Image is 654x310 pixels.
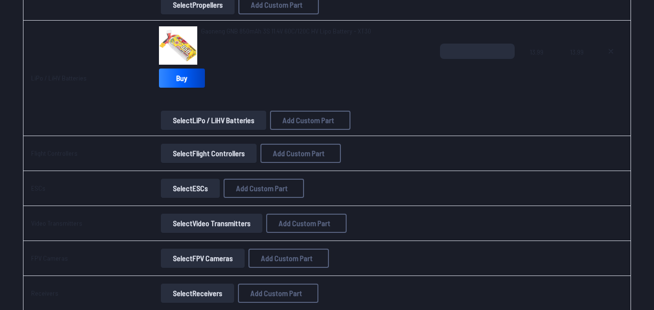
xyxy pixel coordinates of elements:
button: Add Custom Part [266,214,347,233]
span: Add Custom Part [251,1,303,9]
a: Receivers [31,289,58,297]
button: SelectESCs [161,179,220,198]
span: Gaoneng GNB 850mAh 3S 11.4V 60C/120C HV Lipo Battery - XT30 [201,27,371,35]
button: Add Custom Part [238,284,318,303]
a: SelectFPV Cameras [159,249,247,268]
span: Add Custom Part [250,289,302,297]
a: SelectReceivers [159,284,236,303]
a: SelectESCs [159,179,222,198]
button: Add Custom Part [270,111,350,130]
span: 13.99 [570,44,584,90]
span: 13.99 [530,44,555,90]
a: Flight Controllers [31,149,78,157]
a: Video Transmitters [31,219,82,227]
a: SelectFlight Controllers [159,144,259,163]
span: Add Custom Part [273,149,325,157]
span: Add Custom Part [236,184,288,192]
a: SelectLiPo / LiHV Batteries [159,111,268,130]
button: SelectFlight Controllers [161,144,257,163]
a: SelectVideo Transmitters [159,214,264,233]
img: image [159,26,197,65]
button: SelectFPV Cameras [161,249,245,268]
button: SelectVideo Transmitters [161,214,262,233]
a: Buy [159,69,205,88]
button: SelectLiPo / LiHV Batteries [161,111,266,130]
button: Add Custom Part [224,179,304,198]
a: Gaoneng GNB 850mAh 3S 11.4V 60C/120C HV Lipo Battery - XT30 [201,26,371,36]
a: LiPo / LiHV Batteries [31,74,87,82]
button: Add Custom Part [260,144,341,163]
span: Add Custom Part [279,219,330,227]
button: Add Custom Part [248,249,329,268]
span: Add Custom Part [282,116,334,124]
span: Add Custom Part [261,254,313,262]
a: FPV Cameras [31,254,68,262]
button: SelectReceivers [161,284,234,303]
a: ESCs [31,184,45,192]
